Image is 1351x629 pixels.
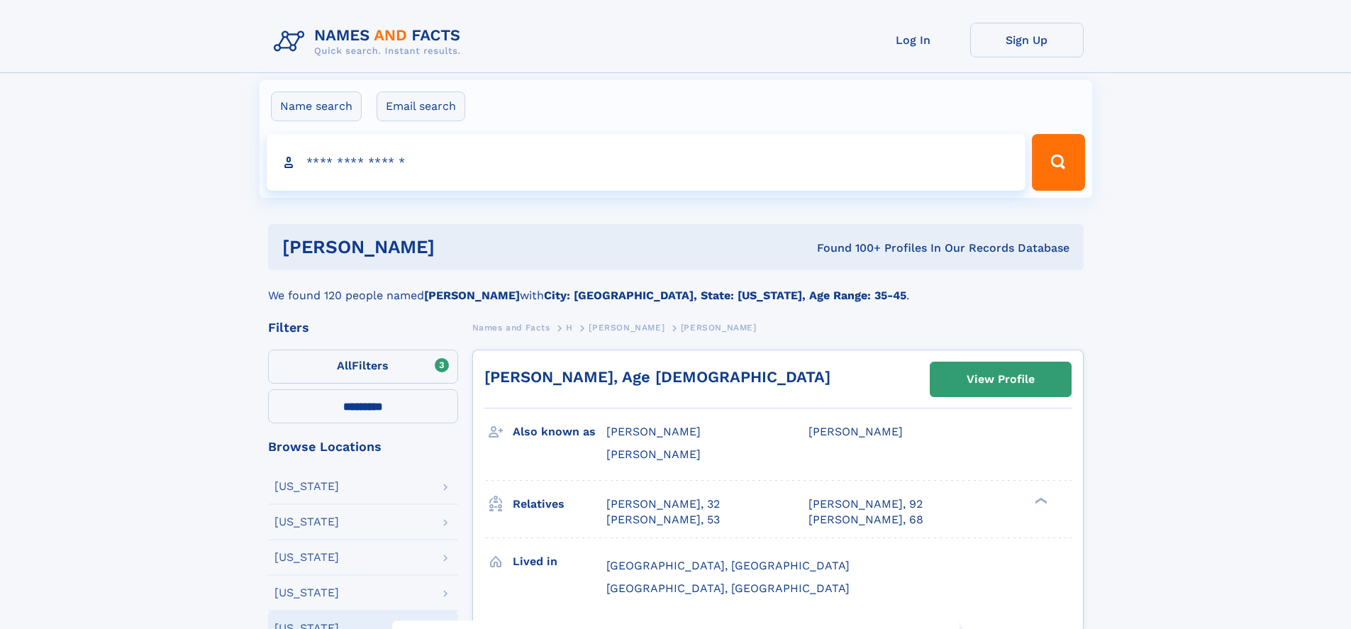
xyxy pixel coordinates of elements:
[606,447,701,461] span: [PERSON_NAME]
[967,363,1035,396] div: View Profile
[566,323,573,333] span: H
[1031,496,1048,505] div: ❯
[808,425,903,438] span: [PERSON_NAME]
[268,350,458,384] label: Filters
[606,425,701,438] span: [PERSON_NAME]
[513,550,606,574] h3: Lived in
[513,420,606,444] h3: Also known as
[589,318,665,336] a: [PERSON_NAME]
[274,481,339,492] div: [US_STATE]
[970,23,1084,57] a: Sign Up
[377,91,465,121] label: Email search
[282,238,626,256] h1: [PERSON_NAME]
[267,134,1026,191] input: search input
[681,323,757,333] span: [PERSON_NAME]
[626,240,1069,256] div: Found 100+ Profiles In Our Records Database
[808,512,923,528] a: [PERSON_NAME], 68
[544,289,906,302] b: City: [GEOGRAPHIC_DATA], State: [US_STATE], Age Range: 35-45
[606,496,720,512] a: [PERSON_NAME], 32
[589,323,665,333] span: [PERSON_NAME]
[513,492,606,516] h3: Relatives
[808,496,923,512] a: [PERSON_NAME], 92
[484,368,830,386] a: [PERSON_NAME], Age [DEMOGRAPHIC_DATA]
[1032,134,1084,191] button: Search Button
[268,270,1084,304] div: We found 120 people named with .
[472,318,550,336] a: Names and Facts
[606,559,850,572] span: [GEOGRAPHIC_DATA], [GEOGRAPHIC_DATA]
[274,516,339,528] div: [US_STATE]
[566,318,573,336] a: H
[857,23,970,57] a: Log In
[274,552,339,563] div: [US_STATE]
[268,23,472,61] img: Logo Names and Facts
[337,359,352,372] span: All
[424,289,520,302] b: [PERSON_NAME]
[274,587,339,599] div: [US_STATE]
[271,91,362,121] label: Name search
[606,512,720,528] a: [PERSON_NAME], 53
[930,362,1071,396] a: View Profile
[606,581,850,595] span: [GEOGRAPHIC_DATA], [GEOGRAPHIC_DATA]
[268,321,458,334] div: Filters
[268,440,458,453] div: Browse Locations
